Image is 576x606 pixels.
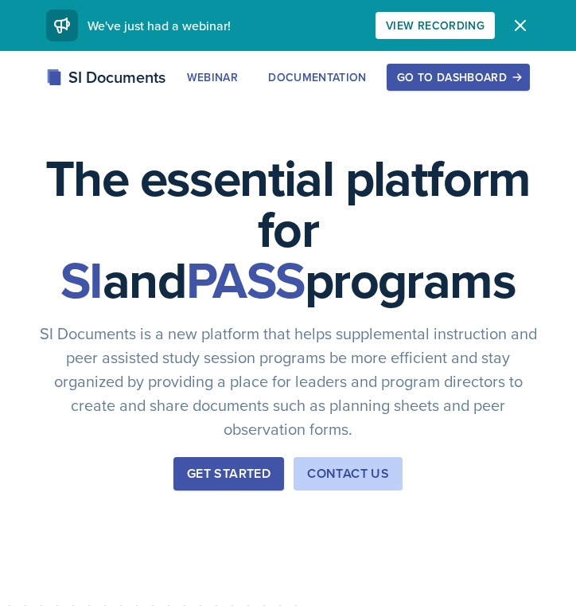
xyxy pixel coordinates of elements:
[187,464,270,483] div: Get Started
[187,71,238,84] div: Webinar
[387,64,530,91] button: Go to Dashboard
[376,12,495,39] button: View Recording
[397,71,520,84] div: Go to Dashboard
[177,64,248,91] button: Webinar
[258,64,377,91] button: Documentation
[46,65,165,89] div: SI Documents
[173,457,284,491] button: Get Started
[307,464,389,483] div: Contact Us
[88,17,231,34] span: We've just had a webinar!
[386,19,485,32] div: View Recording
[268,71,367,84] div: Documentation
[294,457,403,491] button: Contact Us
